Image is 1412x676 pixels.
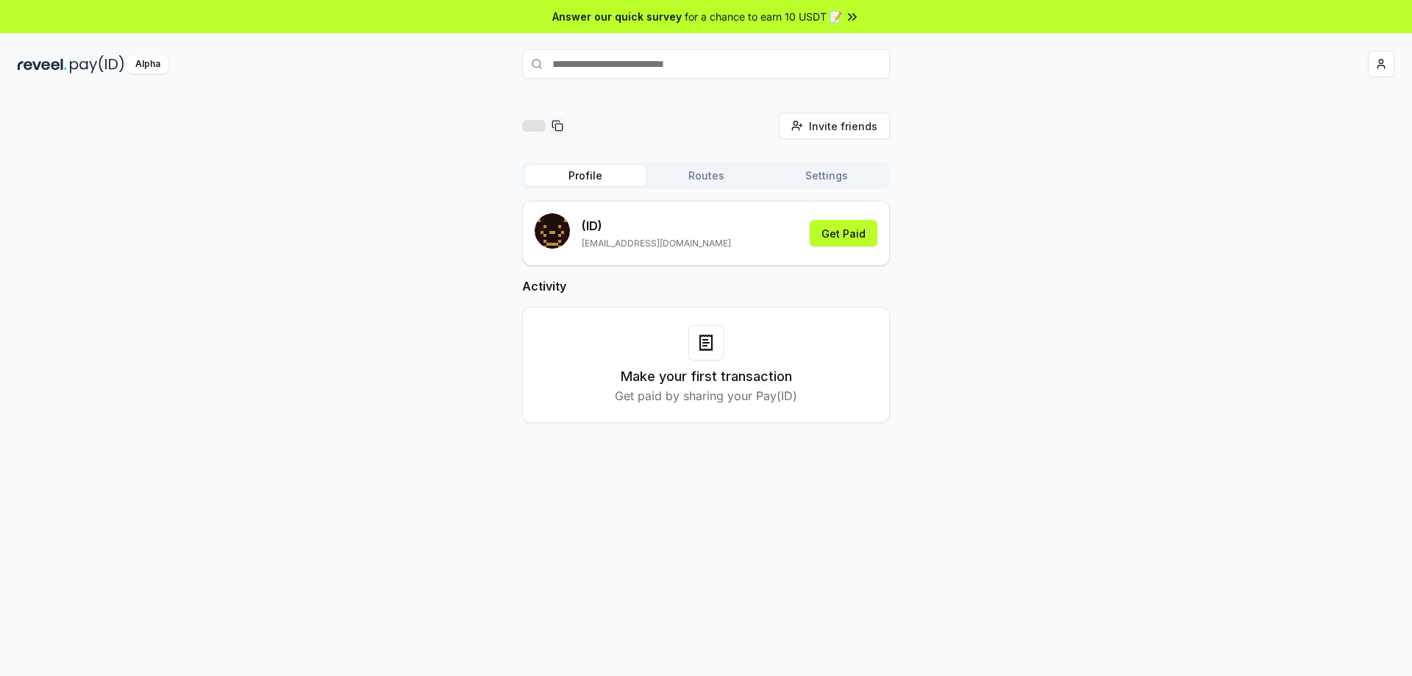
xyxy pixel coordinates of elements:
[582,217,731,235] p: (ID)
[615,387,797,405] p: Get paid by sharing your Pay(ID)
[127,55,168,74] div: Alpha
[525,166,646,186] button: Profile
[522,277,890,295] h2: Activity
[810,220,877,246] button: Get Paid
[779,113,890,139] button: Invite friends
[646,166,766,186] button: Routes
[582,238,731,249] p: [EMAIL_ADDRESS][DOMAIN_NAME]
[621,366,792,387] h3: Make your first transaction
[766,166,887,186] button: Settings
[809,118,877,134] span: Invite friends
[552,9,682,24] span: Answer our quick survey
[685,9,842,24] span: for a chance to earn 10 USDT 📝
[70,55,124,74] img: pay_id
[18,55,67,74] img: reveel_dark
